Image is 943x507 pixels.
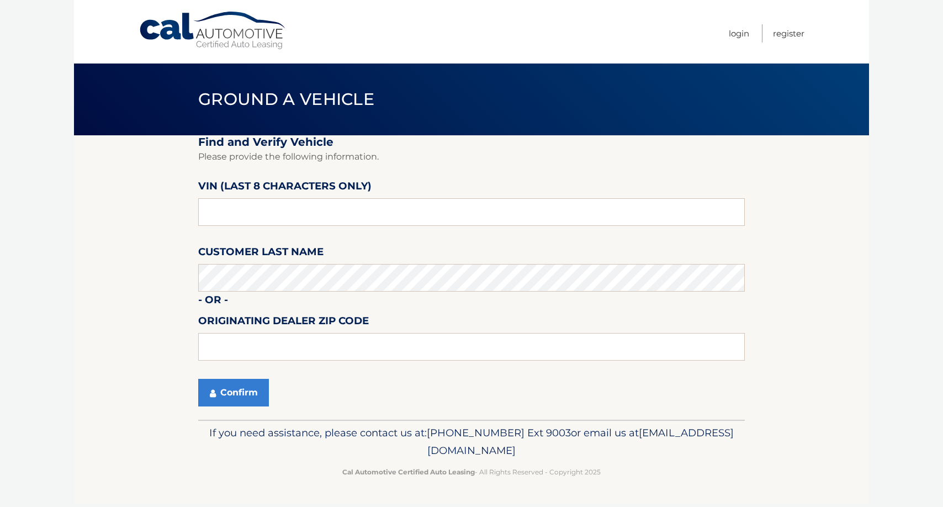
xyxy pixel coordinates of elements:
[198,135,745,149] h2: Find and Verify Vehicle
[198,313,369,333] label: Originating Dealer Zip Code
[198,292,228,312] label: - or -
[205,466,738,478] p: - All Rights Reserved - Copyright 2025
[342,468,475,476] strong: Cal Automotive Certified Auto Leasing
[198,244,324,264] label: Customer Last Name
[139,11,288,50] a: Cal Automotive
[198,178,372,198] label: VIN (last 8 characters only)
[729,24,749,43] a: Login
[773,24,804,43] a: Register
[198,149,745,165] p: Please provide the following information.
[198,89,374,109] span: Ground a Vehicle
[427,426,571,439] span: [PHONE_NUMBER] Ext 9003
[198,379,269,406] button: Confirm
[205,424,738,460] p: If you need assistance, please contact us at: or email us at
